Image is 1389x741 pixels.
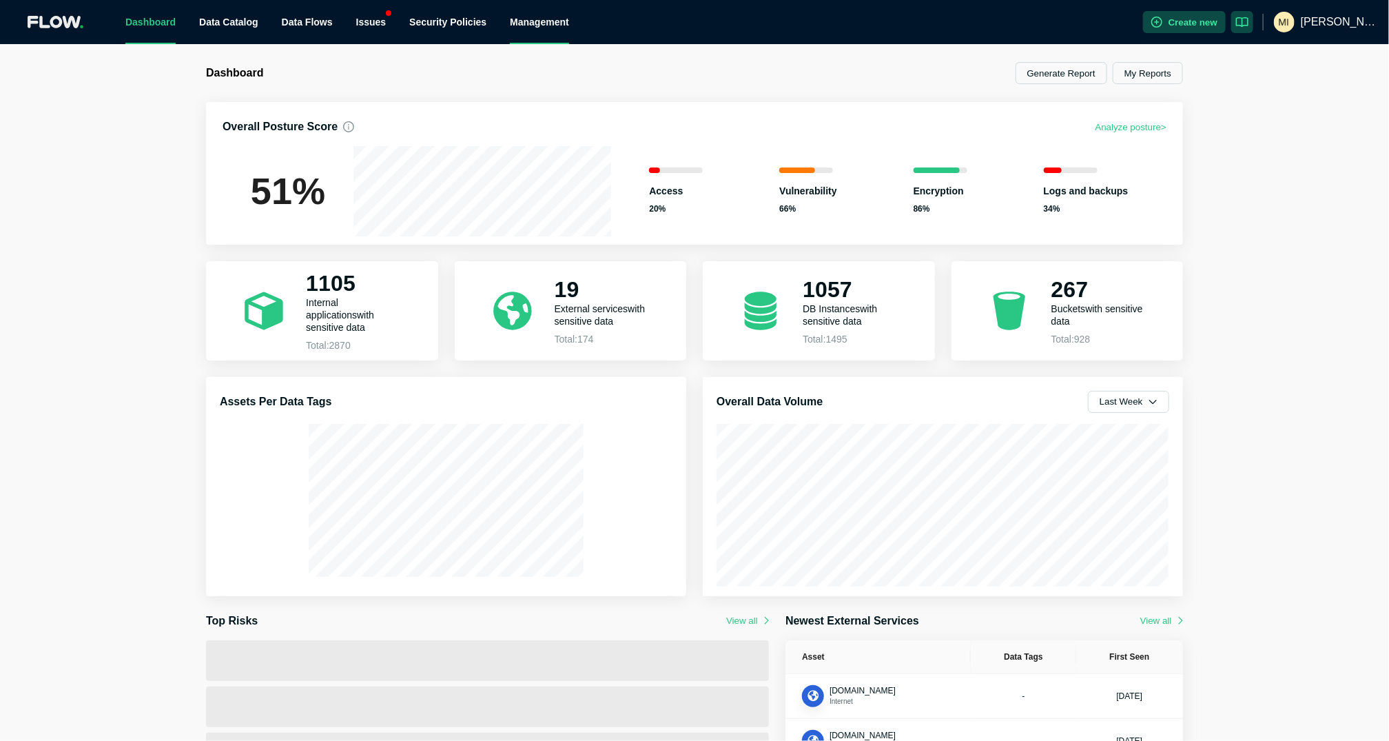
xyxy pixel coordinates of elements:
[802,685,824,707] button: Application
[951,261,1184,361] a: 267Bucketswith sensitive dataTotal:928
[306,270,405,296] h2: 1105
[1051,303,1151,327] p: Buckets with sensitive data
[199,17,258,28] a: Data Catalog
[803,276,902,303] h2: 1057
[803,303,902,327] p: DB Instances with sensitive data
[914,184,967,198] p: Encryption
[1044,203,1129,214] p: 34 %
[802,685,896,707] div: Application[DOMAIN_NAME]Internet
[206,66,694,80] h1: Dashboard
[830,730,896,741] button: [DOMAIN_NAME]
[785,613,919,629] h3: Newest External Services
[1143,11,1226,33] button: Create new
[803,334,902,345] p: Total: 1495
[220,394,331,410] h3: Assets Per Data Tags
[830,698,853,705] span: Internet
[649,184,703,198] p: Access
[1044,184,1129,198] p: Logs and backups
[282,17,333,28] span: Data Flows
[1140,616,1183,626] button: View all
[726,616,769,626] button: View all
[703,261,935,361] a: 1057DB Instanceswith sensitive dataTotal:1495
[830,686,896,696] span: [DOMAIN_NAME]
[971,640,1076,674] th: Data Tags
[1051,334,1151,345] p: Total: 928
[779,203,837,214] p: 66 %
[1117,691,1143,702] div: [DATE]
[1095,119,1166,135] button: Analyze posture>
[1076,640,1183,674] th: First Seen
[1088,391,1169,413] button: Last Week
[555,276,654,303] h2: 19
[785,640,971,674] th: Asset
[1051,276,1151,303] h2: 267
[830,731,896,740] span: [DOMAIN_NAME]
[914,203,967,214] p: 86 %
[830,685,896,696] button: [DOMAIN_NAME]
[306,341,405,351] p: Total: 2870
[555,334,654,345] p: Total: 174
[1274,12,1295,32] img: 374932a8bd7c9a827711d1818184e105
[649,203,703,214] p: 20 %
[779,184,837,198] p: Vulnerability
[555,303,654,327] p: External services with sensitive data
[987,691,1060,702] div: -
[1113,62,1183,84] button: My Reports
[717,394,823,410] h3: Overall Data Volume
[125,17,176,28] a: Dashboard
[223,119,354,135] h3: Overall Posture Score
[1016,62,1107,84] button: Generate Report
[806,689,821,703] img: Application
[409,17,486,28] a: Security Policies
[206,261,438,361] a: 1105Internal applicationswith sensitive dataTotal:2870
[455,261,687,361] a: 19External serviceswith sensitive dataTotal:174
[223,172,353,210] h1: 51 %
[306,296,405,334] p: Internal applications with sensitive data
[206,613,258,629] h3: Top Risks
